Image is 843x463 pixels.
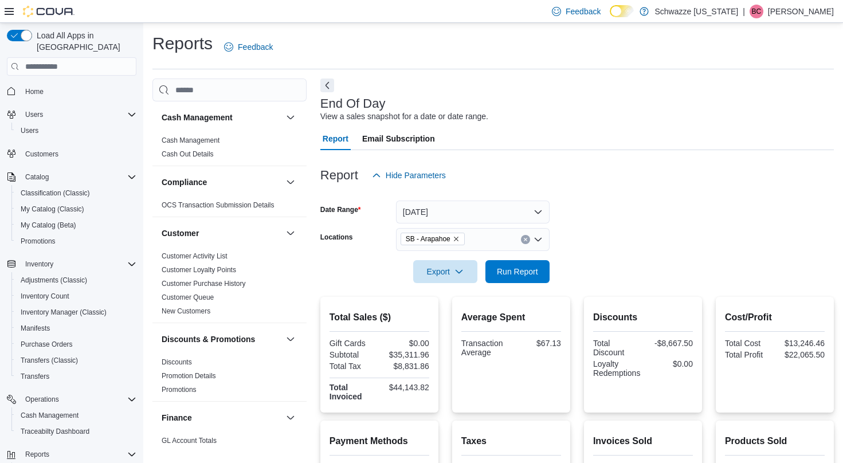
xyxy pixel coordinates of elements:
div: $67.13 [513,339,561,348]
button: Customer [284,226,297,240]
button: Cash Management [284,111,297,124]
span: Promotions [162,385,197,394]
span: Users [21,108,136,121]
button: Finance [162,412,281,423]
button: Finance [284,411,297,425]
p: [PERSON_NAME] [768,5,834,18]
button: Discounts & Promotions [162,333,281,345]
span: Customer Queue [162,293,214,302]
div: Brennan Croy [750,5,763,18]
span: OCS Transaction Submission Details [162,201,275,210]
a: GL Account Totals [162,437,217,445]
a: Customer Loyalty Points [162,266,236,274]
span: Load All Apps in [GEOGRAPHIC_DATA] [32,30,136,53]
span: Users [25,110,43,119]
button: Discounts & Promotions [284,332,297,346]
span: Inventory Count [21,292,69,301]
button: Adjustments (Classic) [11,272,141,288]
a: Transfers [16,370,54,383]
button: Operations [21,393,64,406]
h3: End Of Day [320,97,386,111]
a: Transfers (Classic) [16,354,83,367]
button: My Catalog (Classic) [11,201,141,217]
span: Users [16,124,136,138]
div: $0.00 [382,339,429,348]
span: Catalog [25,172,49,182]
h3: Compliance [162,176,207,188]
button: Inventory [21,257,58,271]
a: Promotion Details [162,372,216,380]
h2: Total Sales ($) [330,311,429,324]
span: Inventory Manager (Classic) [21,308,107,317]
div: -$8,667.50 [645,339,693,348]
a: Traceabilty Dashboard [16,425,94,438]
div: Gift Cards [330,339,377,348]
a: Inventory Manager (Classic) [16,305,111,319]
span: Hide Parameters [386,170,446,181]
a: Manifests [16,321,54,335]
a: Promotions [16,234,60,248]
span: Inventory Count [16,289,136,303]
span: My Catalog (Classic) [21,205,84,214]
button: Catalog [2,169,141,185]
span: Catalog [21,170,136,184]
span: Feedback [238,41,273,53]
h2: Payment Methods [330,434,429,448]
span: Transfers [21,372,49,381]
button: Users [11,123,141,139]
span: Feedback [566,6,601,17]
span: Report [323,127,348,150]
strong: Total Invoiced [330,383,362,401]
span: Classification (Classic) [21,189,90,198]
h3: Discounts & Promotions [162,333,255,345]
a: Cash Management [162,136,219,144]
button: Compliance [162,176,281,188]
span: Home [21,84,136,98]
button: Inventory [2,256,141,272]
span: Transfers (Classic) [21,356,78,365]
img: Cova [23,6,75,17]
span: Cash Management [162,136,219,145]
span: Traceabilty Dashboard [16,425,136,438]
span: Operations [21,393,136,406]
span: Transfers (Classic) [16,354,136,367]
button: Transfers (Classic) [11,352,141,368]
button: Hide Parameters [367,164,450,187]
span: Home [25,87,44,96]
button: Home [2,83,141,99]
span: Cash Management [16,409,136,422]
p: Schwazze [US_STATE] [654,5,738,18]
div: Discounts & Promotions [152,355,307,401]
div: View a sales snapshot for a date or date range. [320,111,488,123]
h2: Invoices Sold [593,434,693,448]
span: New Customers [162,307,210,316]
h3: Finance [162,412,192,423]
a: Customer Purchase History [162,280,246,288]
button: Remove SB - Arapahoe from selection in this group [453,236,460,242]
button: Export [413,260,477,283]
span: Reports [21,448,136,461]
a: Classification (Classic) [16,186,95,200]
button: Inventory Manager (Classic) [11,304,141,320]
span: Inventory [25,260,53,269]
span: Classification (Classic) [16,186,136,200]
label: Locations [320,233,353,242]
span: Purchase Orders [16,338,136,351]
h2: Taxes [461,434,561,448]
span: Customer Activity List [162,252,228,261]
h2: Average Spent [461,311,561,324]
span: Adjustments (Classic) [16,273,136,287]
button: Manifests [11,320,141,336]
button: Inventory Count [11,288,141,304]
span: Adjustments (Classic) [21,276,87,285]
div: $8,831.86 [382,362,429,371]
a: Adjustments (Classic) [16,273,92,287]
span: My Catalog (Beta) [21,221,76,230]
a: Customer Queue [162,293,214,301]
div: Total Cost [725,339,773,348]
button: Reports [21,448,54,461]
span: Purchase Orders [21,340,73,349]
a: My Catalog (Beta) [16,218,81,232]
span: My Catalog (Beta) [16,218,136,232]
a: Purchase Orders [16,338,77,351]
